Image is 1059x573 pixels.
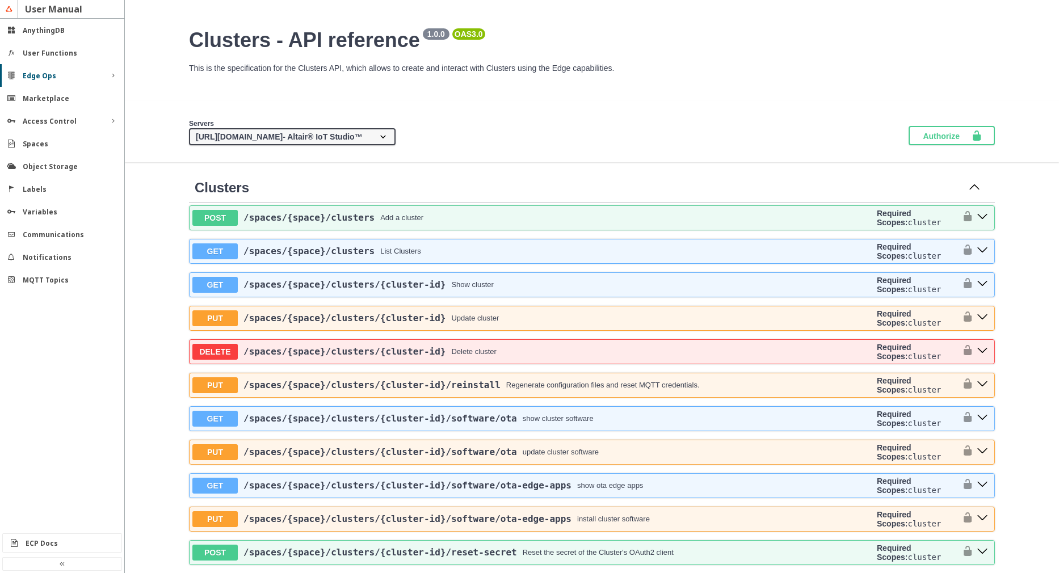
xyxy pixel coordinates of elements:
button: POST/spaces/{space}/clustersAdd a cluster [192,210,872,226]
span: POST [192,545,238,561]
span: PUT [192,444,238,460]
button: post ​/spaces​/{space}​/clusters​/{cluster-id}​/reset-secret [973,545,991,559]
button: authorization button unlocked [956,343,973,361]
pre: OAS 3.0 [455,30,483,39]
button: authorization button unlocked [956,376,973,394]
a: /spaces/{space}/clusters/{cluster-id}/software/ota-edge-apps [243,480,571,491]
button: put ​/spaces​/{space}​/clusters​/{cluster-id}​/software​/ota [973,444,991,459]
code: cluster [907,285,941,294]
b: Required Scopes: [877,510,911,528]
div: update cluster software [523,448,599,456]
button: get ​/spaces​/{space}​/clusters [973,243,991,258]
button: authorization button unlocked [956,510,973,528]
button: authorization button unlocked [956,477,973,495]
b: Required Scopes: [877,543,911,562]
a: /spaces/{space}/clusters [243,246,375,256]
button: get ​/spaces​/{space}​/clusters​/{cluster-id}​/software​/ota-edge-apps [973,478,991,492]
a: /spaces/{space}/clusters [243,212,375,223]
span: Servers [189,120,214,128]
b: Required Scopes: [877,242,911,260]
b: Required Scopes: [877,343,911,361]
span: PUT [192,377,238,393]
code: cluster [907,218,941,227]
button: POST/spaces/{space}/clusters/{cluster-id}/reset-secretReset the secret of the Cluster's OAuth2 cl... [192,545,872,561]
a: /spaces/{space}/clusters/{cluster-id} [243,346,446,357]
div: Show cluster [451,280,493,289]
button: authorization button unlocked [956,543,973,562]
button: put ​/spaces​/{space}​/clusters​/{cluster-id} [973,310,991,325]
h2: Clusters - API reference [189,28,995,52]
a: /spaces/{space}/clusters/{cluster-id}/reset-secret [243,547,517,558]
span: /spaces /{space} /clusters [243,212,375,223]
div: show cluster software [523,414,594,423]
code: cluster [907,318,941,327]
div: Regenerate configuration files and reset MQTT credentials. [506,381,700,389]
button: authorization button unlocked [956,276,973,294]
button: get ​/spaces​/{space}​/clusters​/{cluster-id}​/software​/ota [973,411,991,425]
span: Authorize [923,130,971,141]
span: /spaces /{space} /clusters /{cluster-id} [243,313,446,323]
button: Authorize [909,126,995,145]
button: authorization button unlocked [956,309,973,327]
span: GET [192,277,238,293]
div: show ota edge apps [577,481,643,490]
span: GET [192,411,238,427]
b: Required Scopes: [877,309,911,327]
b: Required Scopes: [877,209,911,227]
b: Required Scopes: [877,410,911,428]
div: Delete cluster [451,347,496,356]
a: /spaces/{space}/clusters/{cluster-id} [243,279,446,290]
code: cluster [907,352,941,361]
button: GET/spaces/{space}/clusters/{cluster-id}/software/otashow cluster software [192,411,872,427]
button: GET/spaces/{space}/clusters/{cluster-id}Show cluster [192,277,872,293]
button: Collapse operation [965,179,984,196]
a: /spaces/{space}/clusters/{cluster-id} [243,313,446,323]
span: POST [192,210,238,226]
button: PUT/spaces/{space}/clusters/{cluster-id}Update cluster [192,310,872,326]
a: /spaces/{space}/clusters/{cluster-id}/reinstall [243,380,501,390]
button: delete ​/spaces​/{space}​/clusters​/{cluster-id} [973,344,991,359]
button: authorization button unlocked [956,410,973,428]
a: /spaces/{space}/clusters/{cluster-id}/software/ota [243,413,517,424]
button: put ​/spaces​/{space}​/clusters​/{cluster-id}​/reinstall [973,377,991,392]
span: DELETE [192,344,238,360]
span: /spaces /{space} /clusters /{cluster-id} /software /ota-edge-apps [243,480,571,491]
p: This is the specification for the Clusters API, which allows to create and interact with Clusters... [189,64,995,73]
span: PUT [192,511,238,527]
button: post ​/spaces​/{space}​/clusters [973,210,991,225]
span: /spaces /{space} /clusters /{cluster-id} /software /ota [243,446,517,457]
div: install cluster software [577,515,650,523]
pre: 1.0.0 [425,30,447,39]
a: /spaces/{space}/clusters/{cluster-id}/software/ota [243,446,517,457]
button: GET/spaces/{space}/clusters/{cluster-id}/software/ota-edge-appsshow ota edge apps [192,478,872,494]
span: GET [192,243,238,259]
b: Required Scopes: [877,276,911,294]
code: cluster [907,553,941,562]
span: /spaces /{space} /clusters /{cluster-id} [243,346,446,357]
button: PUT/spaces/{space}/clusters/{cluster-id}/reinstallRegenerate configuration files and reset MQTT c... [192,377,872,393]
span: /spaces /{space} /clusters /{cluster-id} [243,279,446,290]
code: cluster [907,452,941,461]
div: Reset the secret of the Cluster's OAuth2 client [523,548,674,557]
span: Clusters [195,180,249,195]
span: /spaces /{space} /clusters [243,246,375,256]
code: cluster [907,519,941,528]
span: /spaces /{space} /clusters /{cluster-id} /reinstall [243,380,501,390]
div: Update cluster [451,314,499,322]
button: authorization button unlocked [956,443,973,461]
a: Clusters [195,180,249,196]
button: PUT/spaces/{space}/clusters/{cluster-id}/software/ota-edge-appsinstall cluster software [192,511,872,527]
span: PUT [192,310,238,326]
button: PUT/spaces/{space}/clusters/{cluster-id}/software/otaupdate cluster software [192,444,872,460]
div: List Clusters [380,247,421,255]
button: GET/spaces/{space}/clustersList Clusters [192,243,872,259]
span: /spaces /{space} /clusters /{cluster-id} /software /ota-edge-apps [243,513,571,524]
b: Required Scopes: [877,376,911,394]
code: cluster [907,419,941,428]
span: /spaces /{space} /clusters /{cluster-id} /software /ota [243,413,517,424]
code: cluster [907,251,941,260]
b: Required Scopes: [877,443,911,461]
button: authorization button unlocked [956,242,973,260]
code: cluster [907,486,941,495]
button: authorization button unlocked [956,209,973,227]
